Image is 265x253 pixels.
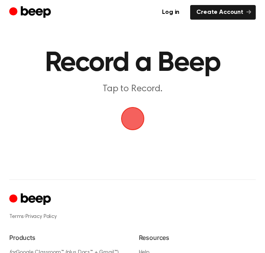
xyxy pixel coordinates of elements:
[25,214,57,219] a: Privacy Policy
[9,214,24,219] a: Terms
[17,83,248,95] p: Tap to Record.
[9,213,256,221] div: ·
[17,49,248,77] h1: Record a Beep
[190,5,256,20] a: Create Account
[9,192,53,207] a: Cruip
[121,107,144,130] img: Beep Logo
[139,233,256,242] h6: Resources
[9,233,127,242] h6: Products
[156,5,186,20] a: Log in
[9,5,53,20] a: Beep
